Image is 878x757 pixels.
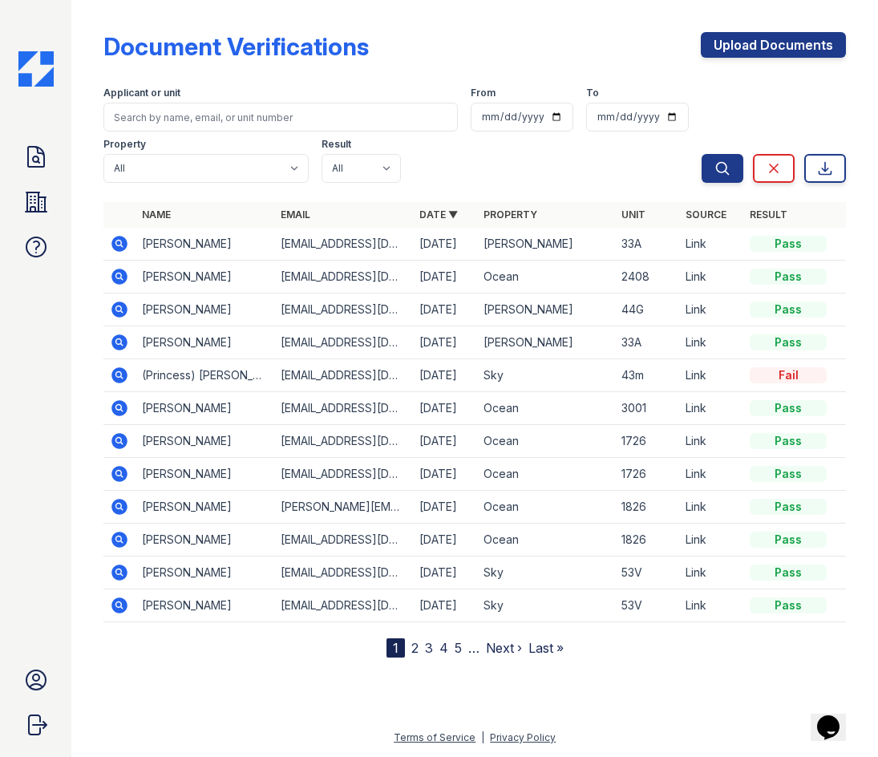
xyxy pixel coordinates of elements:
[413,359,477,392] td: [DATE]
[477,458,616,491] td: Ocean
[750,208,787,221] a: Result
[103,138,146,151] label: Property
[468,638,479,658] span: …
[679,491,743,524] td: Link
[455,640,462,656] a: 5
[274,359,413,392] td: [EMAIL_ADDRESS][DOMAIN_NAME]
[136,458,274,491] td: [PERSON_NAME]
[686,208,726,221] a: Source
[413,524,477,557] td: [DATE]
[136,326,274,359] td: [PERSON_NAME]
[103,32,369,61] div: Document Verifications
[750,532,827,548] div: Pass
[490,731,556,743] a: Privacy Policy
[615,458,679,491] td: 1726
[136,524,274,557] td: [PERSON_NAME]
[615,491,679,524] td: 1826
[477,491,616,524] td: Ocean
[477,228,616,261] td: [PERSON_NAME]
[679,392,743,425] td: Link
[274,589,413,622] td: [EMAIL_ADDRESS][DOMAIN_NAME]
[679,557,743,589] td: Link
[136,261,274,293] td: [PERSON_NAME]
[477,326,616,359] td: [PERSON_NAME]
[281,208,310,221] a: Email
[413,458,477,491] td: [DATE]
[413,557,477,589] td: [DATE]
[425,640,433,656] a: 3
[750,499,827,515] div: Pass
[136,293,274,326] td: [PERSON_NAME]
[274,491,413,524] td: [PERSON_NAME][EMAIL_ADDRESS][DOMAIN_NAME]
[136,425,274,458] td: [PERSON_NAME]
[413,293,477,326] td: [DATE]
[413,491,477,524] td: [DATE]
[477,261,616,293] td: Ocean
[750,400,827,416] div: Pass
[18,51,54,87] img: CE_Icon_Blue-c292c112584629df590d857e76928e9f676e5b41ef8f769ba2f05ee15b207248.png
[477,524,616,557] td: Ocean
[419,208,458,221] a: Date ▼
[615,392,679,425] td: 3001
[477,293,616,326] td: [PERSON_NAME]
[136,557,274,589] td: [PERSON_NAME]
[750,433,827,449] div: Pass
[413,261,477,293] td: [DATE]
[679,261,743,293] td: Link
[477,425,616,458] td: Ocean
[136,359,274,392] td: (Princess) [PERSON_NAME]
[811,693,862,741] iframe: chat widget
[586,87,599,99] label: To
[136,589,274,622] td: [PERSON_NAME]
[103,103,458,132] input: Search by name, email, or unit number
[484,208,537,221] a: Property
[750,269,827,285] div: Pass
[486,640,522,656] a: Next ›
[615,326,679,359] td: 33A
[615,359,679,392] td: 43m
[274,261,413,293] td: [EMAIL_ADDRESS][DOMAIN_NAME]
[274,392,413,425] td: [EMAIL_ADDRESS][DOMAIN_NAME]
[274,524,413,557] td: [EMAIL_ADDRESS][DOMAIN_NAME]
[615,589,679,622] td: 53V
[322,138,351,151] label: Result
[750,565,827,581] div: Pass
[477,557,616,589] td: Sky
[274,425,413,458] td: [EMAIL_ADDRESS][DOMAIN_NAME]
[615,524,679,557] td: 1826
[136,392,274,425] td: [PERSON_NAME]
[679,425,743,458] td: Link
[750,236,827,252] div: Pass
[386,638,405,658] div: 1
[274,293,413,326] td: [EMAIL_ADDRESS][DOMAIN_NAME]
[477,589,616,622] td: Sky
[274,228,413,261] td: [EMAIL_ADDRESS][DOMAIN_NAME]
[615,261,679,293] td: 2408
[411,640,419,656] a: 2
[274,458,413,491] td: [EMAIL_ADDRESS][DOMAIN_NAME]
[750,302,827,318] div: Pass
[471,87,496,99] label: From
[528,640,564,656] a: Last »
[142,208,171,221] a: Name
[274,326,413,359] td: [EMAIL_ADDRESS][DOMAIN_NAME]
[750,466,827,482] div: Pass
[413,228,477,261] td: [DATE]
[413,589,477,622] td: [DATE]
[615,557,679,589] td: 53V
[679,293,743,326] td: Link
[750,334,827,350] div: Pass
[621,208,645,221] a: Unit
[136,491,274,524] td: [PERSON_NAME]
[750,367,827,383] div: Fail
[103,87,180,99] label: Applicant or unit
[701,32,846,58] a: Upload Documents
[679,524,743,557] td: Link
[615,293,679,326] td: 44G
[136,228,274,261] td: [PERSON_NAME]
[615,425,679,458] td: 1726
[481,731,484,743] div: |
[679,359,743,392] td: Link
[477,359,616,392] td: Sky
[413,392,477,425] td: [DATE]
